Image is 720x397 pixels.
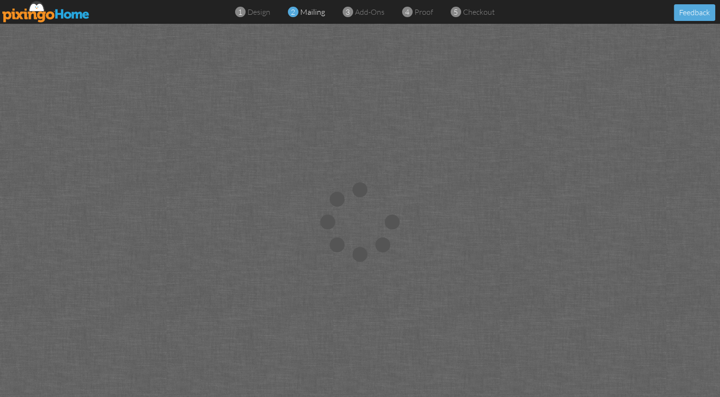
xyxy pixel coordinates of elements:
[291,7,295,18] span: 2
[674,4,715,21] button: Feedback
[720,397,720,397] iframe: Chat
[300,7,325,17] span: mailing
[414,7,433,17] span: proof
[454,7,458,18] span: 5
[345,7,350,18] span: 3
[247,7,270,17] span: design
[2,1,90,22] img: pixingo logo
[405,7,409,18] span: 4
[355,7,385,17] span: add-ons
[238,7,242,18] span: 1
[463,7,495,17] span: checkout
